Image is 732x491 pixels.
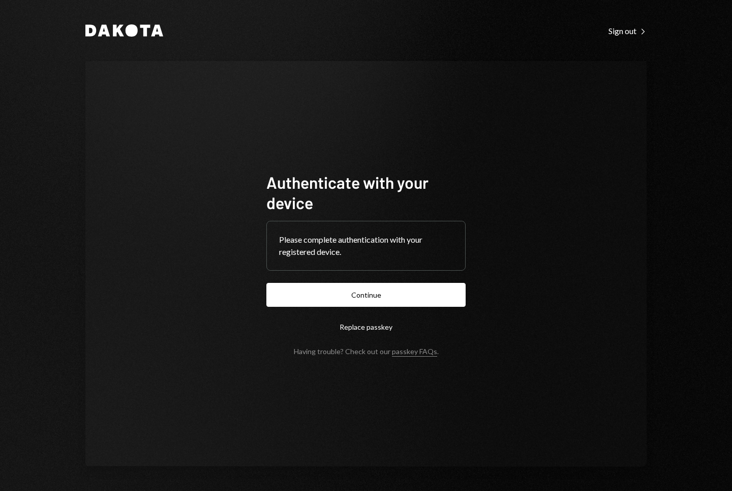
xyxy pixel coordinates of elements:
h1: Authenticate with your device [266,172,466,213]
button: Replace passkey [266,315,466,339]
a: passkey FAQs [392,347,437,357]
div: Sign out [608,26,647,36]
div: Please complete authentication with your registered device. [279,234,453,258]
a: Sign out [608,25,647,36]
button: Continue [266,283,466,307]
div: Having trouble? Check out our . [294,347,439,356]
